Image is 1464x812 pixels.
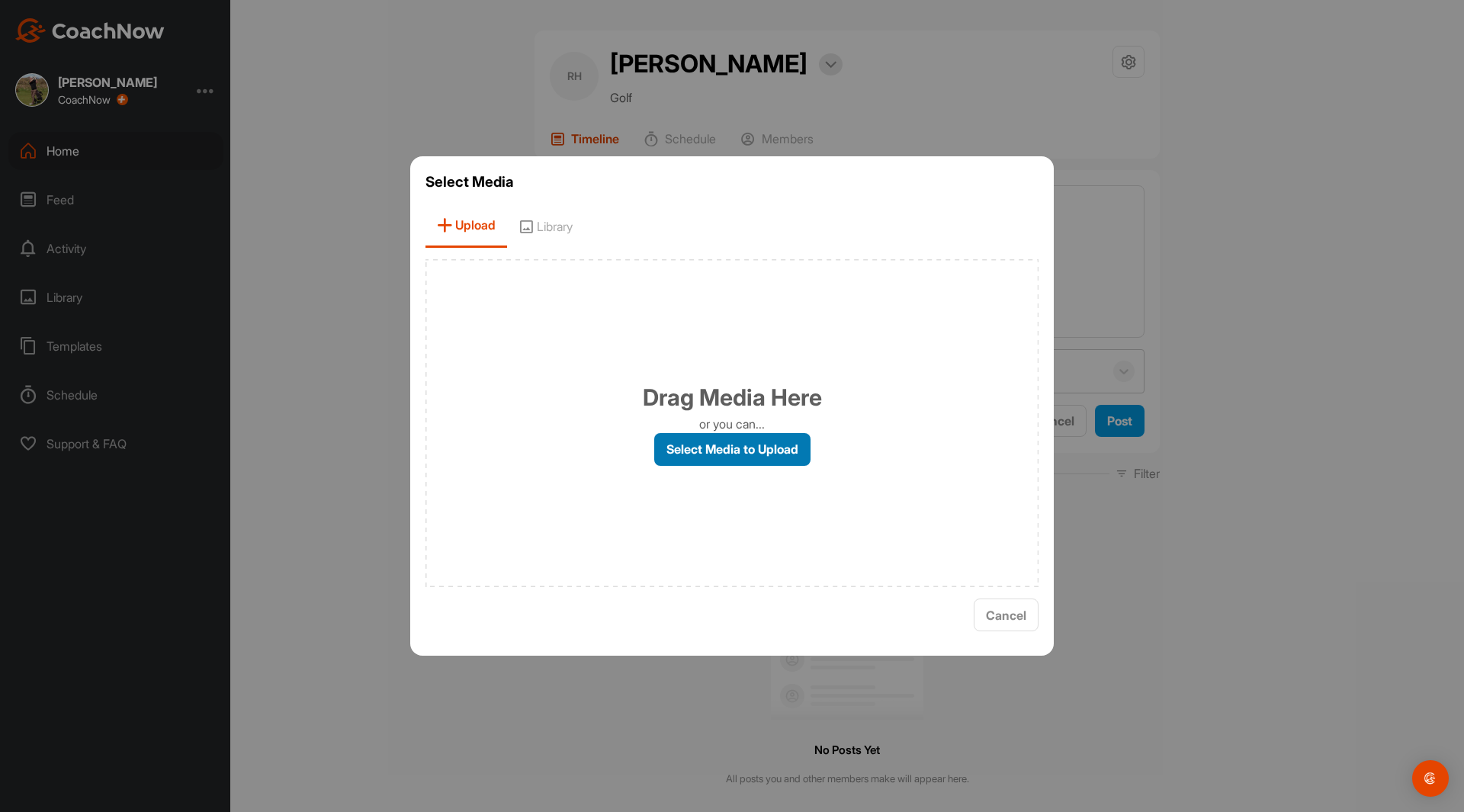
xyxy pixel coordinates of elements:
label: Select Media to Upload [654,433,811,466]
span: Cancel [986,608,1026,623]
h1: Drag Media Here [643,380,822,415]
p: or you can... [699,415,765,433]
span: Upload [425,204,507,248]
h3: Select Media [425,172,1039,193]
div: Open Intercom Messenger [1412,760,1449,797]
span: Library [507,204,584,248]
button: Cancel [974,599,1039,631]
